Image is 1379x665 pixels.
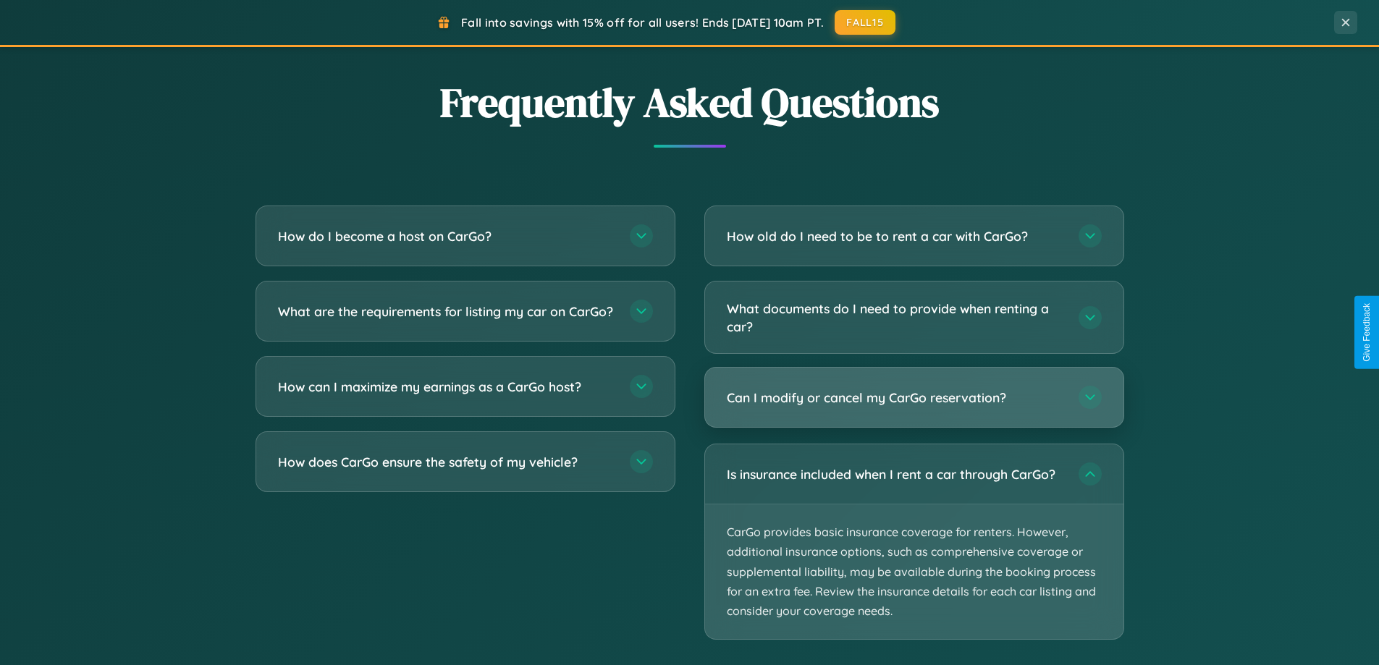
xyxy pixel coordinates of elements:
[1362,303,1372,362] div: Give Feedback
[278,378,615,396] h3: How can I maximize my earnings as a CarGo host?
[278,453,615,471] h3: How does CarGo ensure the safety of my vehicle?
[727,389,1064,407] h3: Can I modify or cancel my CarGo reservation?
[727,465,1064,483] h3: Is insurance included when I rent a car through CarGo?
[256,75,1124,130] h2: Frequently Asked Questions
[727,227,1064,245] h3: How old do I need to be to rent a car with CarGo?
[727,300,1064,335] h3: What documents do I need to provide when renting a car?
[278,227,615,245] h3: How do I become a host on CarGo?
[835,10,895,35] button: FALL15
[278,302,615,321] h3: What are the requirements for listing my car on CarGo?
[461,15,824,30] span: Fall into savings with 15% off for all users! Ends [DATE] 10am PT.
[705,504,1123,639] p: CarGo provides basic insurance coverage for renters. However, additional insurance options, such ...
